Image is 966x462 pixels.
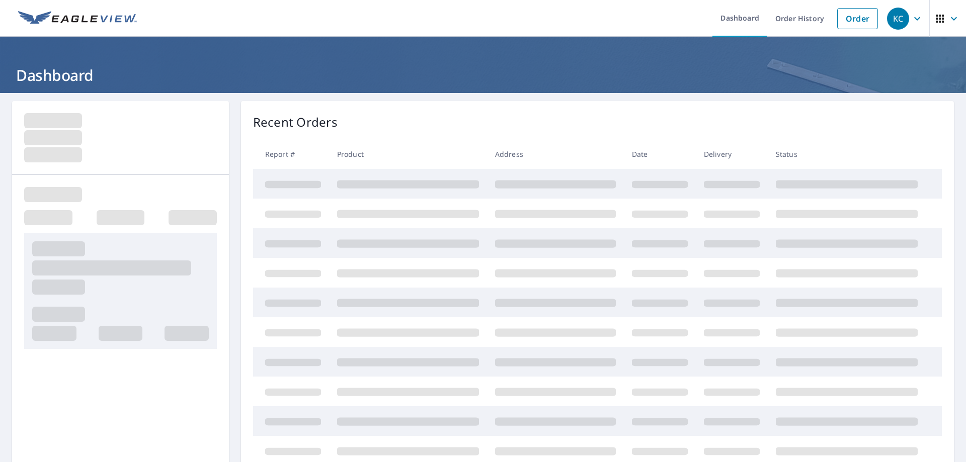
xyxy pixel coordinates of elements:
th: Report # [253,139,329,169]
th: Status [768,139,926,169]
div: KC [887,8,909,30]
th: Product [329,139,487,169]
a: Order [837,8,878,29]
img: EV Logo [18,11,137,26]
th: Date [624,139,696,169]
th: Address [487,139,624,169]
th: Delivery [696,139,768,169]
